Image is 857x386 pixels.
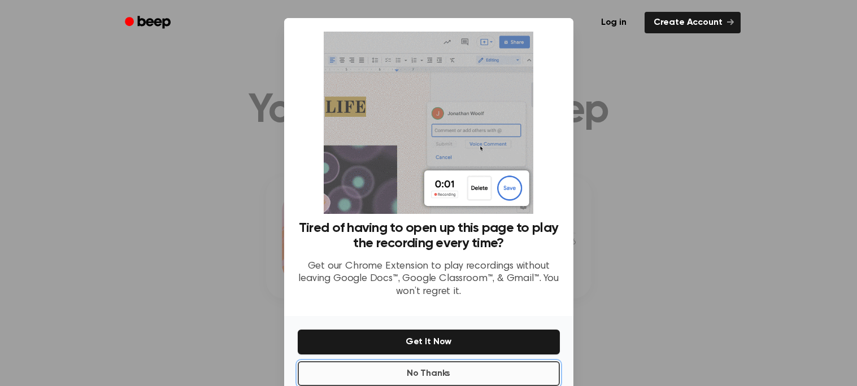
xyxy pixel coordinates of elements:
a: Beep [117,12,181,34]
a: Log in [590,10,638,36]
button: No Thanks [298,361,560,386]
p: Get our Chrome Extension to play recordings without leaving Google Docs™, Google Classroom™, & Gm... [298,260,560,299]
button: Get It Now [298,330,560,354]
img: Beep extension in action [324,32,533,214]
a: Create Account [645,12,741,33]
h3: Tired of having to open up this page to play the recording every time? [298,221,560,251]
